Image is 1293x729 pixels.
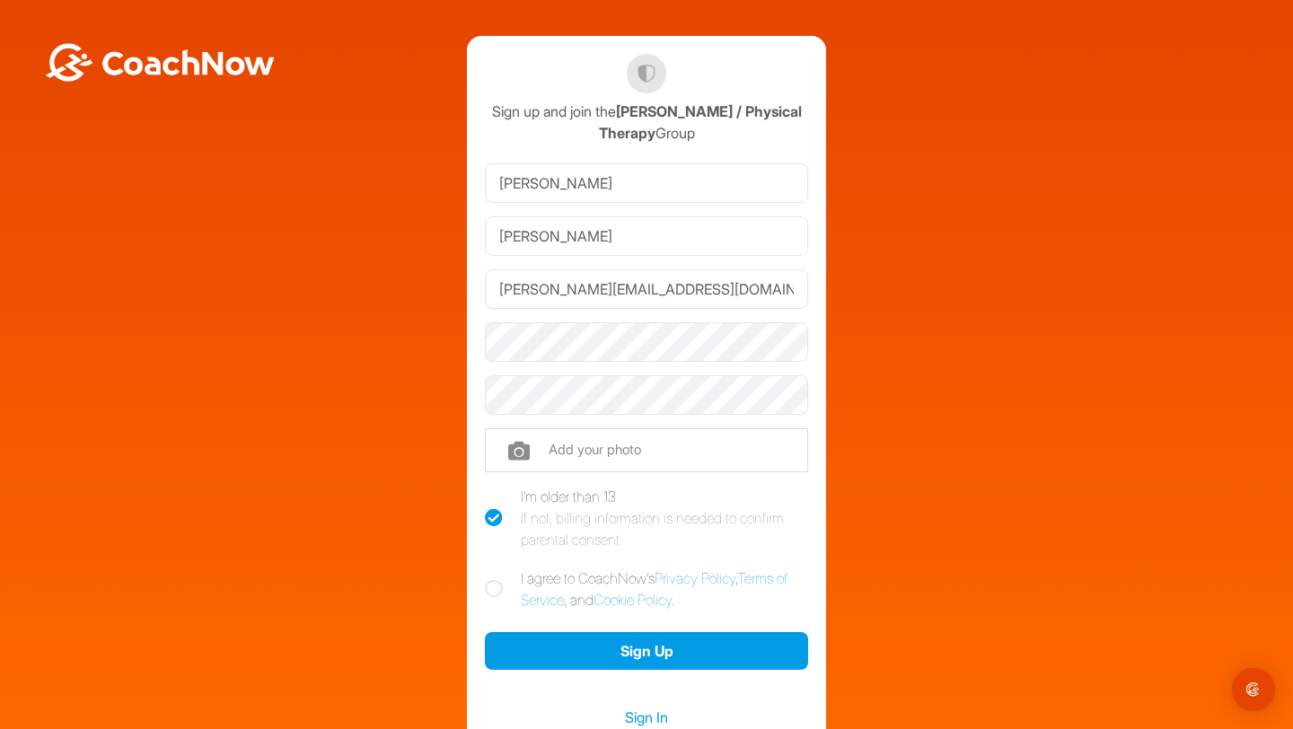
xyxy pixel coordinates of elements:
input: Email [485,269,808,309]
a: Sign In [485,706,808,729]
img: Elvira Bauer [627,54,666,93]
div: Open Intercom Messenger [1232,668,1275,711]
div: If not, billing information is needed to confirm parental consent. [521,507,808,550]
button: Sign Up [485,632,808,671]
label: I agree to CoachNow's , , and . [485,567,808,610]
a: Privacy Policy [655,569,735,587]
img: BwLJSsUCoWCh5upNqxVrqldRgqLPVwmV24tXu5FoVAoFEpwwqQ3VIfuoInZCoVCoTD4vwADAC3ZFMkVEQFDAAAAAElFTkSuQmCC [43,43,277,82]
div: Sign up and join the Group [485,101,808,144]
input: First Name [485,163,808,203]
strong: [PERSON_NAME] / Physical Therapy [599,102,802,142]
a: Cookie Policy [594,591,672,609]
a: Terms of Service [521,569,787,609]
div: I'm older than 13 [521,486,808,550]
input: Last Name [485,216,808,256]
